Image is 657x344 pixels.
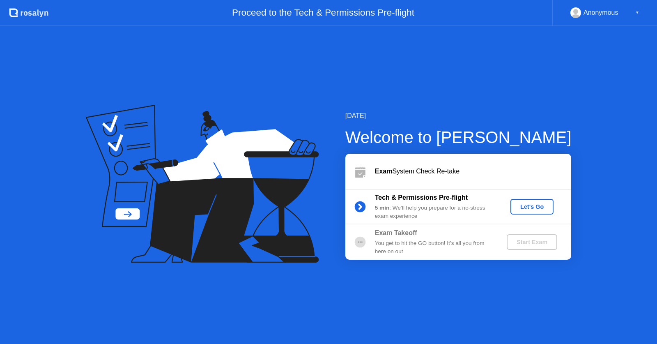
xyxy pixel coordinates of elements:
b: Exam [375,168,393,175]
div: System Check Re-take [375,166,571,176]
div: Anonymous [583,7,618,18]
b: Exam Takeoff [375,229,417,236]
div: You get to hit the GO button! It’s all you from here on out [375,239,493,256]
div: : We’ll help you prepare for a no-stress exam experience [375,204,493,221]
div: Start Exam [510,239,554,245]
button: Start Exam [507,234,557,250]
button: Let's Go [510,199,554,215]
div: [DATE] [345,111,572,121]
div: ▼ [635,7,639,18]
div: Welcome to [PERSON_NAME] [345,125,572,150]
div: Let's Go [514,203,550,210]
b: 5 min [375,205,390,211]
b: Tech & Permissions Pre-flight [375,194,468,201]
